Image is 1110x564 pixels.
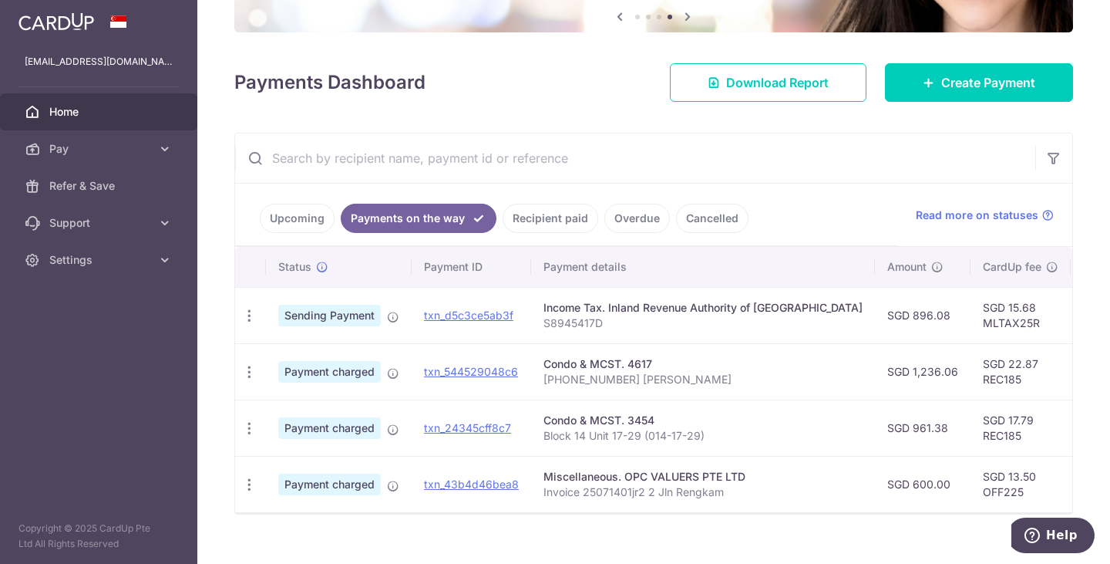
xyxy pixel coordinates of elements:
span: Download Report [726,73,829,92]
a: txn_544529048c6 [424,365,518,378]
a: Overdue [604,204,670,233]
div: Income Tax. Inland Revenue Authority of [GEOGRAPHIC_DATA] [543,300,863,316]
a: Cancelled [676,204,748,233]
a: txn_d5c3ce5ab3f [424,309,513,322]
a: txn_43b4d46bea8 [424,478,519,491]
a: Read more on statuses [916,208,1054,223]
td: SGD 1,236.06 [875,343,970,400]
td: SGD 22.87 REC185 [970,343,1071,400]
div: Miscellaneous. OPC VALUERS PTE LTD [543,469,863,485]
td: SGD 17.79 REC185 [970,400,1071,456]
a: Create Payment [885,63,1073,102]
span: Read more on statuses [916,208,1038,223]
span: Payment charged [278,361,381,383]
a: Upcoming [260,204,335,233]
a: Recipient paid [503,204,598,233]
p: S8945417D [543,316,863,331]
img: CardUp [18,12,94,31]
th: Payment details [531,247,875,287]
a: Payments on the way [341,204,496,233]
input: Search by recipient name, payment id or reference [235,133,1035,183]
span: CardUp fee [983,259,1041,275]
p: [EMAIL_ADDRESS][DOMAIN_NAME] [25,54,173,69]
span: Refer & Save [49,178,151,194]
div: Condo & MCST. 4617 [543,356,863,372]
span: Create Payment [941,73,1035,92]
td: SGD 600.00 [875,456,970,512]
p: [PHONE_NUMBER] [PERSON_NAME] [543,372,863,387]
h4: Payments Dashboard [234,69,425,96]
span: Payment charged [278,417,381,439]
td: SGD 896.08 [875,287,970,343]
p: Invoice 25071401jr2 2 Jln Rengkam [543,485,863,500]
td: SGD 13.50 OFF225 [970,456,1071,512]
iframe: Opens a widget where you can find more information [1011,518,1095,556]
span: Support [49,215,151,231]
a: Download Report [670,63,866,102]
td: SGD 961.38 [875,400,970,456]
span: Settings [49,252,151,268]
span: Home [49,104,151,120]
span: Amount [887,259,927,275]
td: SGD 15.68 MLTAX25R [970,287,1071,343]
span: Sending Payment [278,305,381,326]
span: Pay [49,141,151,157]
span: Status [278,259,311,275]
a: txn_24345cff8c7 [424,421,511,434]
div: Condo & MCST. 3454 [543,413,863,428]
th: Payment ID [412,247,531,287]
p: Block 14 Unit 17-29 (014-17-29) [543,428,863,444]
span: Payment charged [278,474,381,495]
